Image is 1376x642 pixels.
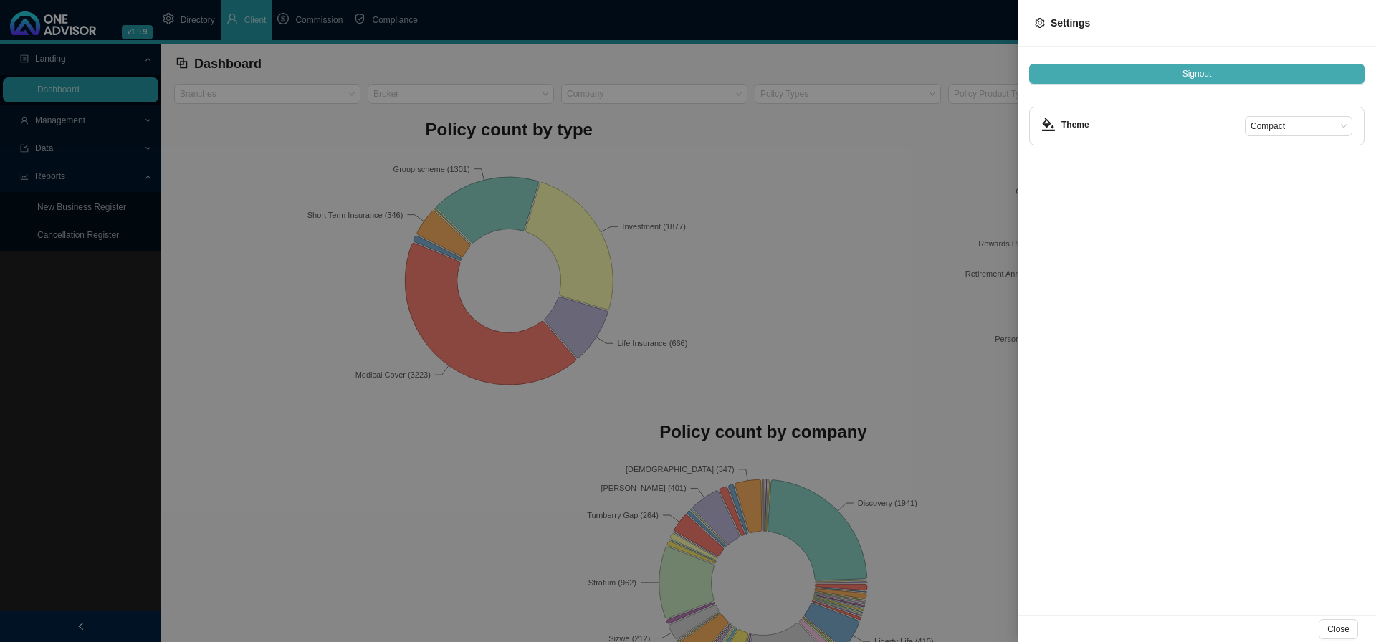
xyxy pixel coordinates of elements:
[1061,118,1245,132] h4: Theme
[1182,67,1212,81] span: Signout
[1029,64,1365,84] button: Signout
[1327,622,1349,636] span: Close
[1035,18,1045,28] span: setting
[1041,118,1056,132] span: bg-colors
[1051,17,1090,29] span: Settings
[1251,117,1347,135] span: Compact
[1319,619,1358,639] button: Close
